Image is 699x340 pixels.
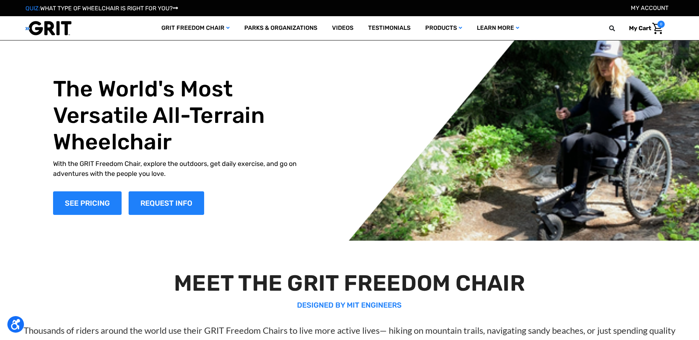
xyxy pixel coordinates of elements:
a: Products [418,16,469,40]
p: DESIGNED BY MIT ENGINEERS [17,300,681,311]
a: Account [631,4,668,11]
a: Parks & Organizations [237,16,325,40]
a: GRIT Freedom Chair [154,16,237,40]
a: Testimonials [361,16,418,40]
a: Learn More [469,16,527,40]
a: Slide number 1, Request Information [129,191,204,215]
span: 0 [657,21,665,28]
input: Search [612,21,623,36]
img: Cart [652,23,663,34]
span: QUIZ: [25,5,40,12]
p: With the GRIT Freedom Chair, explore the outdoors, get daily exercise, and go on adventures with ... [53,159,313,179]
img: GRIT All-Terrain Wheelchair and Mobility Equipment [25,21,71,36]
a: Shop Now [53,191,122,215]
a: Cart with 0 items [623,21,665,36]
a: QUIZ:WHAT TYPE OF WHEELCHAIR IS RIGHT FOR YOU? [25,5,178,12]
span: My Cart [629,25,651,32]
h2: MEET THE GRIT FREEDOM CHAIR [17,270,681,297]
h1: The World's Most Versatile All-Terrain Wheelchair [53,76,313,155]
a: Videos [325,16,361,40]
